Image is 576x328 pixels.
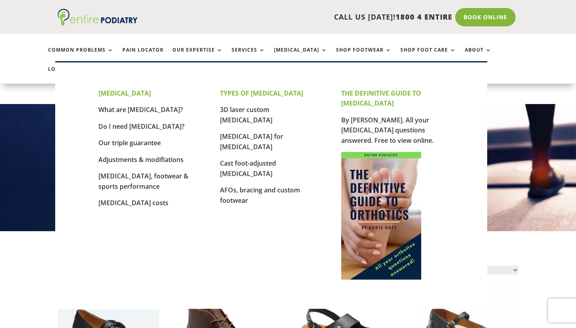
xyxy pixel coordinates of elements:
[396,12,452,22] span: 1800 4 ENTIRE
[341,152,421,280] img: Cover for The Definitive Guide to Orthotics by Chris Hope of Entire Podiatry
[220,186,300,205] a: AFOs, bracing and custom footwear
[232,47,265,64] a: Services
[400,47,456,64] a: Shop Foot Care
[220,132,283,151] a: [MEDICAL_DATA] for [MEDICAL_DATA]
[98,89,151,98] strong: [MEDICAL_DATA]
[341,89,421,108] strong: THE DEFINITIVE GUIDE TO [MEDICAL_DATA]
[164,12,452,22] p: CALL US [DATE]!
[98,122,184,131] a: Do I need [MEDICAL_DATA]?
[465,47,492,64] a: About
[455,8,516,26] a: Book Online
[58,19,138,27] a: Entire Podiatry
[122,47,164,64] a: Pain Locator
[220,105,272,124] a: 3D laser custom [MEDICAL_DATA]
[274,47,327,64] a: [MEDICAL_DATA]
[98,198,168,207] a: [MEDICAL_DATA] costs
[172,47,223,64] a: Our Expertise
[98,138,161,147] a: Our triple guarantee
[48,66,88,84] a: Locations
[98,105,183,114] a: What are [MEDICAL_DATA]?
[58,9,138,26] img: logo (1)
[220,159,276,178] a: Cast foot-adjusted [MEDICAL_DATA]
[98,172,188,191] a: [MEDICAL_DATA], footwear & sports performance
[341,116,434,145] a: By [PERSON_NAME]. All your [MEDICAL_DATA] questions answered. Free to view online.
[48,47,114,64] a: Common Problems
[98,155,184,164] a: Adjustments & modifiations
[220,89,303,98] strong: TYPES OF [MEDICAL_DATA]
[336,47,392,64] a: Shop Footwear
